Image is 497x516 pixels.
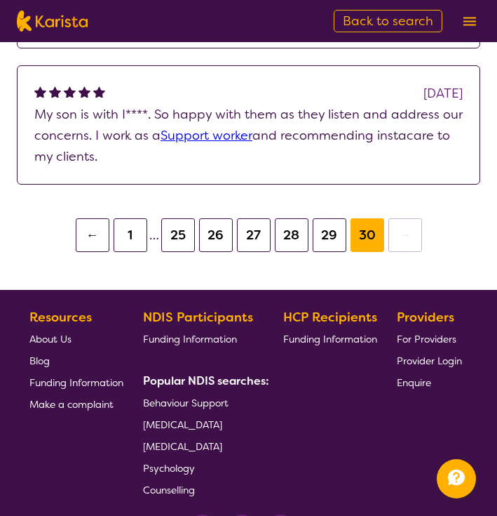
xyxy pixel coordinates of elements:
[49,86,61,98] img: fullstar
[29,355,50,367] span: Blog
[143,440,222,453] span: [MEDICAL_DATA]
[161,218,195,252] button: 25
[29,376,123,389] span: Funding Information
[463,17,476,26] img: menu
[143,397,229,409] span: Behaviour Support
[64,86,76,98] img: fullstar
[283,333,377,345] span: Funding Information
[114,218,147,252] button: 1
[423,83,463,104] div: [DATE]
[275,218,308,252] button: 28
[397,376,431,389] span: Enquire
[397,328,462,350] a: For Providers
[17,11,88,32] img: Karista logo
[29,350,123,371] a: Blog
[313,218,346,252] button: 29
[79,86,90,98] img: fullstar
[334,10,442,32] a: Back to search
[283,309,377,326] b: HCP Recipients
[161,127,252,144] a: Support worker
[143,462,195,475] span: Psychology
[437,459,476,498] button: Channel Menu
[350,218,384,252] button: 30
[34,86,46,98] img: fullstar
[143,479,264,501] a: Counselling
[93,86,105,98] img: fullstar
[397,309,454,326] b: Providers
[143,328,264,350] a: Funding Information
[199,218,233,252] button: 26
[343,13,433,29] span: Back to search
[29,333,72,345] span: About Us
[29,328,123,350] a: About Us
[397,333,456,345] span: For Providers
[143,333,237,345] span: Funding Information
[29,398,114,411] span: Make a complaint
[34,104,463,167] p: My son is with I****. So happy with them as they listen and address our concerns. I work as a and...
[143,457,264,479] a: Psychology
[143,418,222,431] span: [MEDICAL_DATA]
[143,435,264,457] a: [MEDICAL_DATA]
[29,393,123,415] a: Make a complaint
[143,484,195,496] span: Counselling
[397,371,462,393] a: Enquire
[29,371,123,393] a: Funding Information
[143,373,269,388] b: Popular NDIS searches:
[143,392,264,414] a: Behaviour Support
[143,309,253,326] b: NDIS Participants
[76,218,109,252] button: ←
[29,309,92,326] b: Resources
[237,218,271,252] button: 27
[149,227,159,244] span: …
[397,355,462,367] span: Provider Login
[283,328,377,350] a: Funding Information
[388,218,422,252] button: →
[143,414,264,435] a: [MEDICAL_DATA]
[397,350,462,371] a: Provider Login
